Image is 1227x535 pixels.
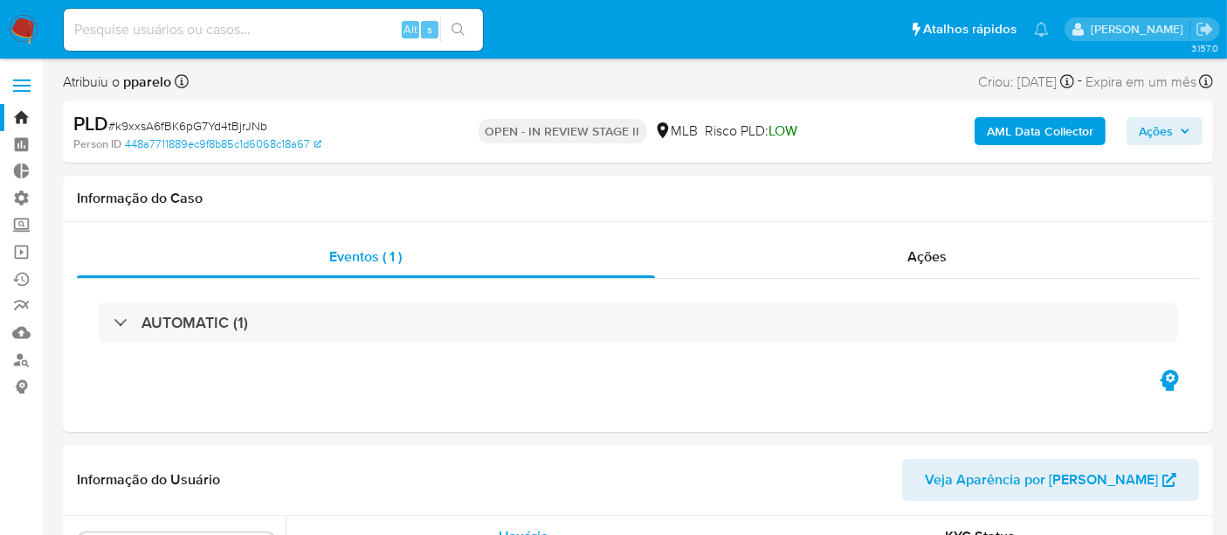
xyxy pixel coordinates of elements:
[479,119,647,143] p: OPEN - IN REVIEW STAGE II
[98,302,1178,343] div: AUTOMATIC (1)
[141,313,248,332] h3: AUTOMATIC (1)
[73,136,121,152] b: Person ID
[73,109,108,137] b: PLD
[902,459,1199,501] button: Veja Aparência por [PERSON_NAME]
[925,459,1158,501] span: Veja Aparência por [PERSON_NAME]
[706,122,798,141] span: Risco PLD:
[440,17,476,42] button: search-icon
[654,122,699,141] div: MLB
[1091,21,1189,38] p: alexandra.macedo@mercadolivre.com
[329,247,402,267] span: Eventos ( 1 )
[1086,73,1196,92] span: Expira em um mês
[403,21,417,38] span: Alt
[64,18,483,41] input: Pesquise usuários ou casos...
[77,471,220,489] h1: Informação do Usuário
[77,190,1199,207] h1: Informação do Caso
[1127,117,1203,145] button: Ações
[125,136,321,152] a: 448a7711889ec9f8b85c1d6068c18a67
[63,73,171,92] span: Atribuiu o
[1196,20,1214,38] a: Sair
[427,21,432,38] span: s
[1139,117,1173,145] span: Ações
[769,121,798,141] span: LOW
[1034,22,1049,37] a: Notificações
[108,117,267,135] span: # k9xxsA6fBK6pG7Yd4tBjrJNb
[975,117,1106,145] button: AML Data Collector
[923,20,1017,38] span: Atalhos rápidos
[1078,70,1082,94] span: -
[978,70,1074,94] div: Criou: [DATE]
[120,72,171,92] b: pparelo
[987,117,1093,145] b: AML Data Collector
[907,247,947,267] span: Ações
